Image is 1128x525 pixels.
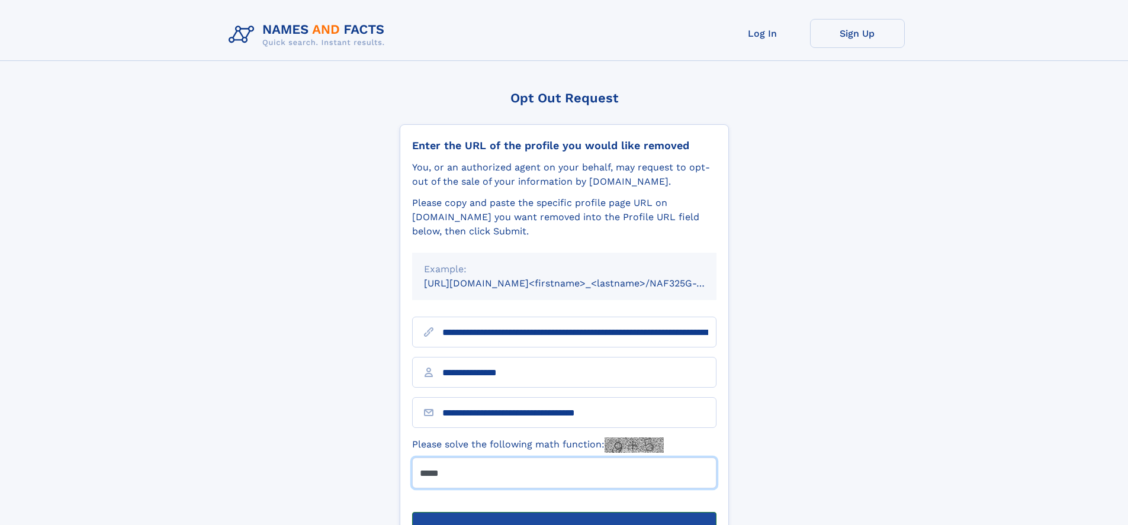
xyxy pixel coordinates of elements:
[400,91,729,105] div: Opt Out Request
[412,139,716,152] div: Enter the URL of the profile you would like removed
[224,19,394,51] img: Logo Names and Facts
[810,19,905,48] a: Sign Up
[715,19,810,48] a: Log In
[424,278,739,289] small: [URL][DOMAIN_NAME]<firstname>_<lastname>/NAF325G-xxxxxxxx
[412,196,716,239] div: Please copy and paste the specific profile page URL on [DOMAIN_NAME] you want removed into the Pr...
[412,437,664,453] label: Please solve the following math function:
[412,160,716,189] div: You, or an authorized agent on your behalf, may request to opt-out of the sale of your informatio...
[424,262,705,276] div: Example:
